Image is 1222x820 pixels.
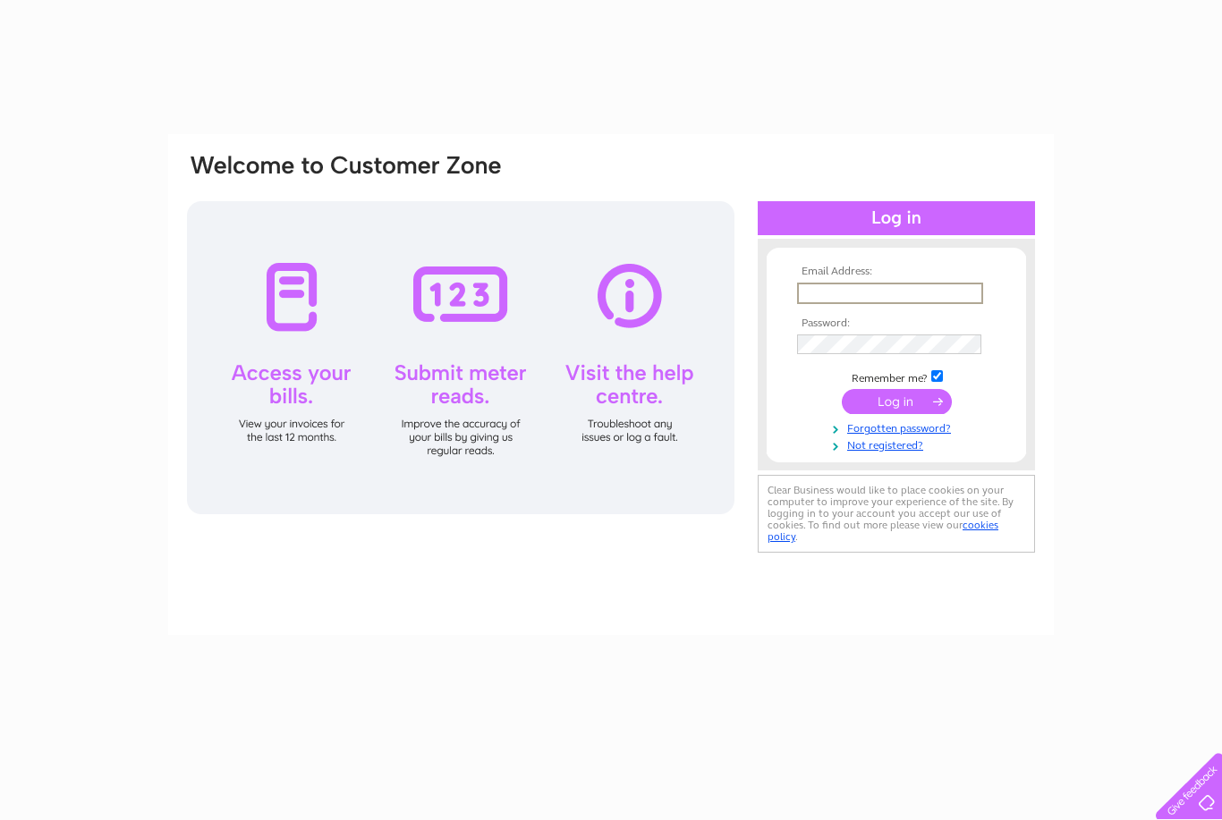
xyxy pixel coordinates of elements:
th: Password: [793,317,1000,330]
th: Email Address: [793,266,1000,278]
a: Forgotten password? [797,418,1000,435]
a: cookies policy [768,519,998,543]
a: Not registered? [797,435,1000,452]
td: Remember me? [793,368,1000,385]
div: Clear Business would like to place cookies on your computer to improve your experience of the sit... [758,475,1035,553]
input: Submit [842,389,952,414]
